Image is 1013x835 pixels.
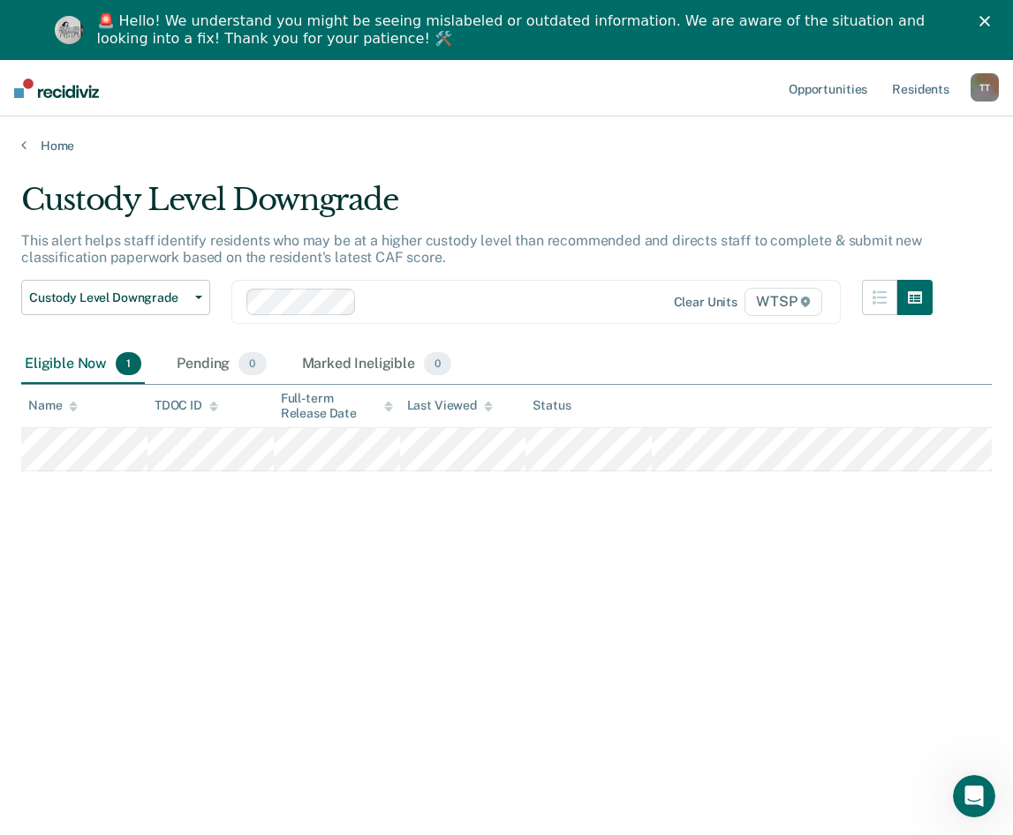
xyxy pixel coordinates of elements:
[407,398,493,413] div: Last Viewed
[28,398,78,413] div: Name
[21,182,933,232] div: Custody Level Downgrade
[21,345,145,384] div: Eligible Now1
[533,398,571,413] div: Status
[21,280,210,315] button: Custody Level Downgrade
[745,288,822,316] span: WTSP
[888,60,953,117] a: Residents
[785,60,871,117] a: Opportunities
[238,352,266,375] span: 0
[21,232,922,266] p: This alert helps staff identify residents who may be at a higher custody level than recommended a...
[116,352,141,375] span: 1
[155,398,218,413] div: TDOC ID
[971,73,999,102] div: T T
[55,16,83,44] img: Profile image for Kim
[97,12,931,48] div: 🚨 Hello! We understand you might be seeing mislabeled or outdated information. We are aware of th...
[424,352,451,375] span: 0
[281,391,393,421] div: Full-term Release Date
[173,345,269,384] div: Pending0
[953,775,995,817] iframe: Intercom live chat
[299,345,456,384] div: Marked Ineligible0
[29,290,188,305] span: Custody Level Downgrade
[979,16,997,26] div: Close
[14,79,99,98] img: Recidiviz
[674,295,738,310] div: Clear units
[971,73,999,102] button: TT
[21,138,992,154] a: Home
